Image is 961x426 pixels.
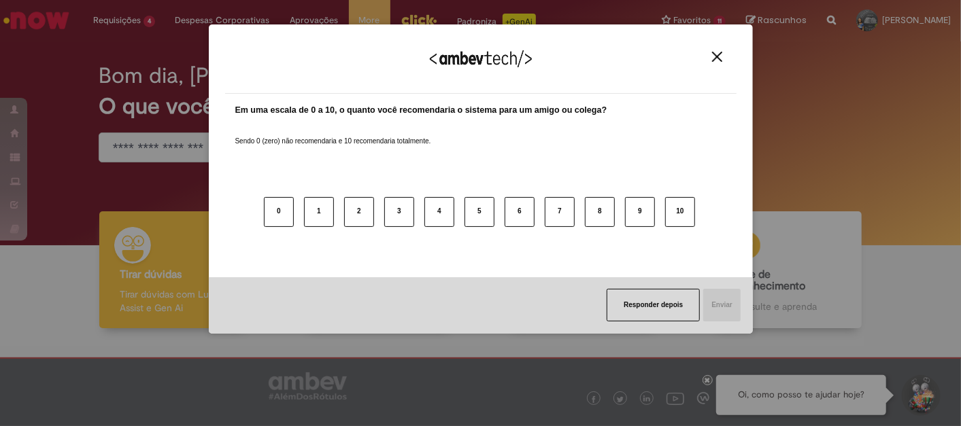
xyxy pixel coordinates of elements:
label: Em uma escala de 0 a 10, o quanto você recomendaria o sistema para um amigo ou colega? [235,104,607,117]
button: 10 [665,197,695,227]
button: 8 [585,197,615,227]
button: 5 [465,197,494,227]
button: Close [708,51,726,63]
button: 2 [344,197,374,227]
button: 9 [625,197,655,227]
button: Responder depois [607,289,700,321]
button: 0 [264,197,294,227]
button: 6 [505,197,535,227]
button: 1 [304,197,334,227]
img: Logo Ambevtech [430,50,532,67]
button: 7 [545,197,575,227]
button: 3 [384,197,414,227]
img: Close [712,52,722,62]
label: Sendo 0 (zero) não recomendaria e 10 recomendaria totalmente. [235,120,431,146]
button: 4 [424,197,454,227]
